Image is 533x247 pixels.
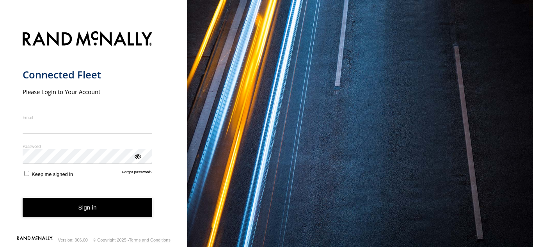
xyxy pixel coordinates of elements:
label: Email [23,114,153,120]
h1: Connected Fleet [23,68,153,81]
span: Keep me signed in [32,171,73,177]
div: Version: 306.00 [58,238,88,242]
div: ViewPassword [133,152,141,160]
form: main [23,27,165,235]
label: Password [23,143,153,149]
h2: Please Login to Your Account [23,88,153,96]
button: Sign in [23,198,153,217]
input: Keep me signed in [24,171,29,176]
div: © Copyright 2025 - [93,238,171,242]
a: Terms and Conditions [129,238,171,242]
a: Visit our Website [17,236,53,244]
a: Forgot password? [122,170,153,177]
img: Rand McNally [23,30,153,50]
